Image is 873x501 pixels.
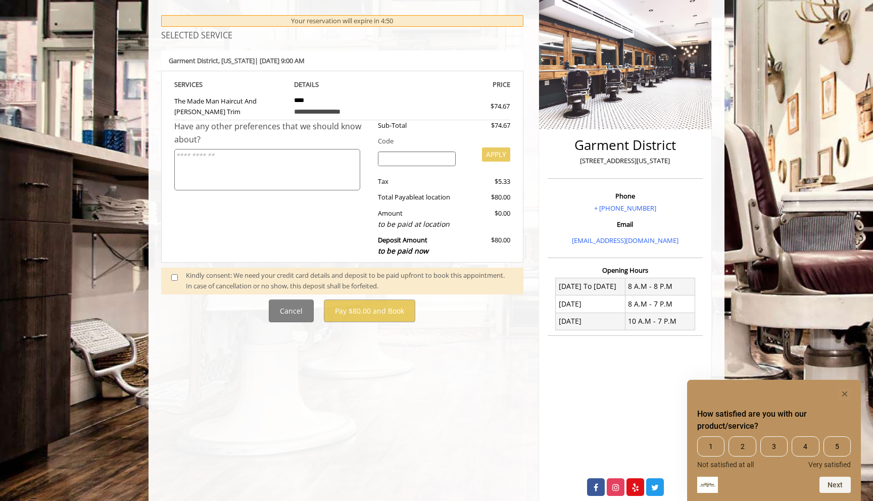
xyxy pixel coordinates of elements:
[697,436,724,457] span: 1
[370,136,510,146] div: Code
[463,176,510,187] div: $5.33
[550,221,700,228] h3: Email
[839,388,851,400] button: Hide survey
[556,313,625,330] td: [DATE]
[370,208,464,230] div: Amount
[378,235,428,256] b: Deposit Amount
[218,56,255,65] span: , [US_STATE]
[378,246,428,256] span: to be paid now
[572,236,678,245] a: [EMAIL_ADDRESS][DOMAIN_NAME]
[556,278,625,295] td: [DATE] To [DATE]
[463,192,510,203] div: $80.00
[463,235,510,257] div: $80.00
[454,101,510,112] div: $74.67
[269,299,314,322] button: Cancel
[556,295,625,313] td: [DATE]
[594,204,656,213] a: + [PHONE_NUMBER]
[324,299,415,322] button: Pay $80.00 and Book
[819,477,851,493] button: Next question
[625,313,695,330] td: 10 A.M - 7 P.M
[729,436,756,457] span: 2
[463,120,510,131] div: $74.67
[625,278,695,295] td: 8 A.M - 8 P.M
[482,147,510,162] button: APPLY
[161,15,523,27] div: Your reservation will expire in 4:50
[697,388,851,493] div: How satisfied are you with our product/service? Select an option from 1 to 5, with 1 being Not sa...
[286,79,399,90] th: DETAILS
[808,461,851,469] span: Very satisfied
[398,79,510,90] th: PRICE
[169,56,305,65] b: Garment District | [DATE] 9:00 AM
[697,436,851,469] div: How satisfied are you with our product/service? Select an option from 1 to 5, with 1 being Not sa...
[199,80,203,89] span: S
[174,90,286,120] td: The Made Man Haircut And [PERSON_NAME] Trim
[550,192,700,199] h3: Phone
[625,295,695,313] td: 8 A.M - 7 P.M
[186,270,513,291] div: Kindly consent: We need your credit card details and deposit to be paid upfront to book this appo...
[370,192,464,203] div: Total Payable
[760,436,788,457] span: 3
[378,219,456,230] div: to be paid at location
[463,208,510,230] div: $0.00
[697,461,754,469] span: Not satisfied at all
[550,156,700,166] p: [STREET_ADDRESS][US_STATE]
[550,138,700,153] h2: Garment District
[823,436,851,457] span: 5
[174,120,370,146] div: Have any other preferences that we should know about?
[418,192,450,202] span: at location
[370,176,464,187] div: Tax
[370,120,464,131] div: Sub-Total
[548,267,703,274] h3: Opening Hours
[697,408,851,432] h2: How satisfied are you with our product/service? Select an option from 1 to 5, with 1 being Not sa...
[161,31,523,40] h3: SELECTED SERVICE
[174,79,286,90] th: SERVICE
[792,436,819,457] span: 4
